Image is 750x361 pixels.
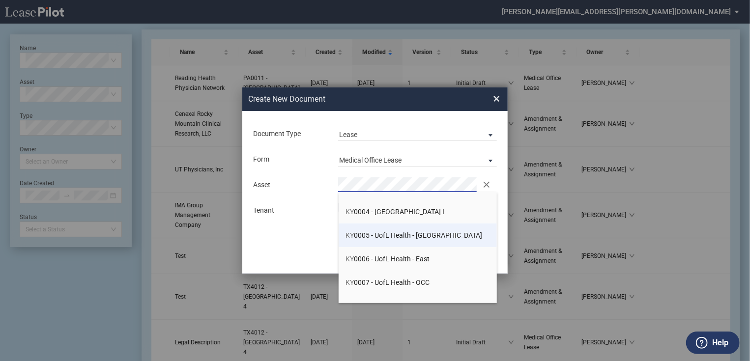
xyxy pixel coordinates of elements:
div: Lease [339,131,357,139]
span: KY [346,255,354,263]
div: Asset [247,180,332,190]
md-select: Lease Form: Medical Office Lease [338,152,497,167]
span: × [493,91,500,107]
li: KY0004 - [GEOGRAPHIC_DATA] I [339,200,497,223]
div: Medical Office Lease [339,156,402,164]
span: KY [346,302,354,310]
span: 0006 - UofL Health - East [346,255,430,263]
h2: Create New Document [248,94,458,105]
li: KY0008 - UofL Health - [PERSON_NAME] & [PERSON_NAME] I [339,294,497,318]
span: KY [346,278,354,286]
div: Tenant [247,206,332,216]
span: 0007 - UofL Health - OCC [346,278,430,286]
span: 0005 - UofL Health - [GEOGRAPHIC_DATA] [346,231,483,239]
label: Help [712,336,728,349]
li: KY0007 - UofL Health - OCC [339,271,497,294]
span: 0004 - [GEOGRAPHIC_DATA] I [346,208,445,216]
li: KY0005 - UofL Health - [GEOGRAPHIC_DATA] [339,223,497,247]
div: Form [247,155,332,165]
div: Document Type [247,129,332,139]
span: KY [346,208,354,216]
span: KY [346,231,354,239]
li: KY0006 - UofL Health - East [339,247,497,271]
span: 0008 - UofL Health - [PERSON_NAME] & [PERSON_NAME] I [346,302,532,310]
md-dialog: Create New ... [242,87,508,274]
md-select: Document Type: Lease [338,126,497,141]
